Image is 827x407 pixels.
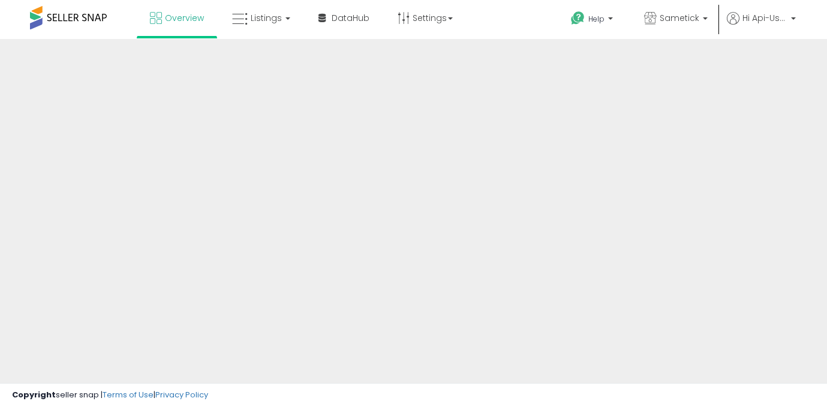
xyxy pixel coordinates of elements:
span: Sametick [660,12,699,24]
a: Help [561,2,625,39]
i: Get Help [570,11,585,26]
strong: Copyright [12,389,56,400]
div: seller snap | | [12,390,208,401]
span: DataHub [332,12,369,24]
span: Hi Api-User [742,12,787,24]
span: Overview [165,12,204,24]
a: Terms of Use [103,389,154,400]
a: Hi Api-User [727,12,796,39]
span: Listings [251,12,282,24]
span: Help [588,14,605,24]
a: Privacy Policy [155,389,208,400]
